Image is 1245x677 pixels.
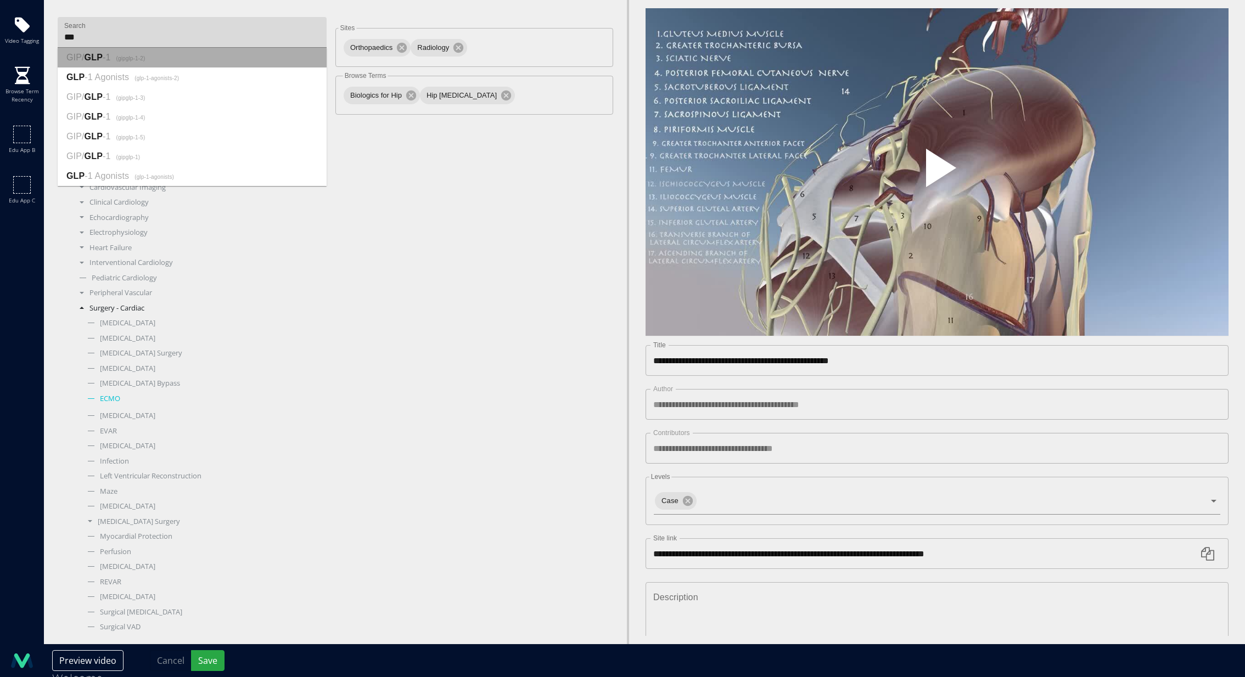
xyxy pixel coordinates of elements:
span: ( gipglp-1-2 ) [116,55,145,61]
strong: GLP [85,53,103,62]
strong: GLP [66,171,85,180]
span: GIP/ [66,92,85,101]
button: Copy link to clipboard [1194,540,1221,567]
div: Surgery - Cardiac [74,303,327,314]
div: Echocardiography [74,212,327,223]
button: Cancel [150,650,192,671]
button: Save [191,650,225,671]
div: [MEDICAL_DATA] [82,333,327,344]
div: [MEDICAL_DATA] [82,501,327,512]
strong: GLP [85,92,103,101]
strong: GLP [66,72,85,82]
span: -1 Agonists [85,72,129,82]
span: Browse term recency [3,87,41,104]
div: Interventional Cardiology [74,257,327,268]
div: Case [655,492,697,510]
div: Clinical Cardiology [74,197,327,208]
div: Biologics for Hip [344,87,420,104]
div: Cardiovascular Imaging [74,182,327,193]
span: ( gipglp-1-4 ) [116,115,145,121]
div: [MEDICAL_DATA] [82,591,327,602]
span: ( gipglp-1-5 ) [116,134,145,140]
div: [MEDICAL_DATA] [82,318,327,329]
span: GIP/ [66,112,85,121]
label: Levels [649,473,672,480]
div: REVAR [82,577,327,588]
div: [MEDICAL_DATA] Surgery [82,516,327,527]
span: -1 [103,132,111,141]
button: Play Video [838,119,1036,226]
div: Surgical VAD [82,622,327,633]
span: Biologics for Hip [344,90,408,101]
span: Orthopaedics [344,42,399,53]
strong: GLP [85,112,103,121]
div: Infection [82,456,327,467]
span: ( glp-1-agonists ) [134,174,174,180]
strong: GLP [85,151,103,161]
div: Radiology [411,39,467,57]
div: Left Ventricular Reconstruction [82,471,327,482]
div: Orthopaedics [344,39,411,57]
span: ( gipglp-1 ) [116,154,140,160]
div: Surgical [MEDICAL_DATA] [82,607,327,618]
div: Electrophysiology [74,227,327,238]
video-js: Video Player [646,8,1229,336]
span: Case [655,495,685,506]
span: Video tagging [5,37,39,45]
span: ( gipglp-1-3 ) [116,95,145,101]
div: ECMO [82,393,327,404]
div: Myocardial Protection [82,531,327,542]
img: logo [11,650,33,672]
div: [MEDICAL_DATA] Bypass [82,378,327,389]
label: Browse Terms [343,72,388,79]
span: -1 Agonists [85,171,129,180]
span: ( glp-1-agonists-2 ) [134,75,179,81]
span: GIP/ [66,53,85,62]
div: Case [654,488,1220,515]
span: GIP/ [66,132,85,141]
span: -1 [103,92,111,101]
div: Pediatric Cardiology [74,273,327,284]
strong: GLP [85,132,103,141]
div: Perfusion [82,546,327,557]
span: Edu app b [9,146,35,154]
span: -1 [103,151,111,161]
div: [MEDICAL_DATA] [82,410,327,421]
span: -1 [103,53,111,62]
span: Edu app c [9,196,35,205]
span: -1 [103,112,111,121]
div: [MEDICAL_DATA] [82,561,327,572]
div: Hip [MEDICAL_DATA] [420,87,515,104]
div: [MEDICAL_DATA] [82,441,327,452]
div: EVAR [82,426,327,437]
div: Heart Failure [74,242,327,253]
div: [MEDICAL_DATA] [82,363,327,374]
div: [MEDICAL_DATA] Surgery [82,348,327,359]
span: Hip [MEDICAL_DATA] [420,90,503,101]
div: Peripheral Vascular [74,287,327,298]
span: Radiology [411,42,456,53]
button: Preview video [52,650,124,671]
div: Maze [82,486,327,497]
label: Sites [338,25,356,31]
span: GIP/ [66,151,85,161]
